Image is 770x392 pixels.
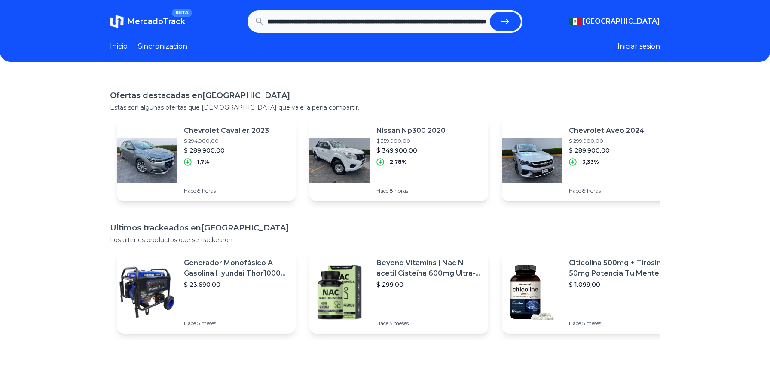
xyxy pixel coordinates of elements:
[184,187,269,194] p: Hace 8 horas
[184,280,289,289] p: $ 23.690,00
[117,130,177,190] img: Featured image
[569,187,645,194] p: Hace 8 horas
[569,138,645,144] p: $ 299.900,00
[569,126,645,136] p: Chevrolet Aveo 2024
[127,17,185,26] span: MercadoTrack
[184,126,269,136] p: Chevrolet Cavalier 2023
[110,103,660,112] p: Estas son algunas ofertas que [DEMOGRAPHIC_DATA] que vale la pena compartir.
[583,16,660,27] span: [GEOGRAPHIC_DATA]
[110,15,124,28] img: MercadoTrack
[172,9,192,17] span: BETA
[117,251,296,334] a: Featured imageGenerador Monofásico A Gasolina Hyundai Thor10000 P 11.5 Kw$ 23.690,00Hace 5 meses
[569,258,674,279] p: Citicolina 500mg + Tirosina 50mg Potencia Tu Mente (120caps) Sabor Sin Sabor
[569,146,645,155] p: $ 289.900,00
[309,262,370,322] img: Featured image
[376,187,446,194] p: Hace 8 horas
[569,18,581,25] img: Mexico
[502,119,681,201] a: Featured imageChevrolet Aveo 2024$ 299.900,00$ 289.900,00-3,33%Hace 8 horas
[580,159,599,165] p: -3,33%
[388,159,407,165] p: -2,78%
[376,280,481,289] p: $ 299,00
[569,320,674,327] p: Hace 5 meses
[110,41,128,52] a: Inicio
[502,130,562,190] img: Featured image
[138,41,187,52] a: Sincronizacion
[502,262,562,322] img: Featured image
[110,236,660,244] p: Los ultimos productos que se trackearon.
[376,126,446,136] p: Nissan Np300 2020
[184,258,289,279] p: Generador Monofásico A Gasolina Hyundai Thor10000 P 11.5 Kw
[195,159,209,165] p: -1,7%
[502,251,681,334] a: Featured imageCiticolina 500mg + Tirosina 50mg Potencia Tu Mente (120caps) Sabor Sin Sabor$ 1.099...
[110,89,660,101] h1: Ofertas destacadas en [GEOGRAPHIC_DATA]
[309,119,488,201] a: Featured imageNissan Np300 2020$ 359.900,00$ 349.900,00-2,78%Hace 8 horas
[184,320,289,327] p: Hace 5 meses
[184,146,269,155] p: $ 289.900,00
[617,41,660,52] button: Iniciar sesion
[117,119,296,201] a: Featured imageChevrolet Cavalier 2023$ 294.900,00$ 289.900,00-1,7%Hace 8 horas
[376,138,446,144] p: $ 359.900,00
[110,15,185,28] a: MercadoTrackBETA
[184,138,269,144] p: $ 294.900,00
[569,280,674,289] p: $ 1.099,00
[309,251,488,334] a: Featured imageBeyond Vitamins | Nac N-acetil Cisteína 600mg Ultra-premium Con Inulina De Agave (p...
[110,222,660,234] h1: Ultimos trackeados en [GEOGRAPHIC_DATA]
[376,320,481,327] p: Hace 5 meses
[309,130,370,190] img: Featured image
[117,262,177,322] img: Featured image
[376,258,481,279] p: Beyond Vitamins | Nac N-acetil Cisteína 600mg Ultra-premium Con Inulina De Agave (prebiótico Natu...
[569,16,660,27] button: [GEOGRAPHIC_DATA]
[376,146,446,155] p: $ 349.900,00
